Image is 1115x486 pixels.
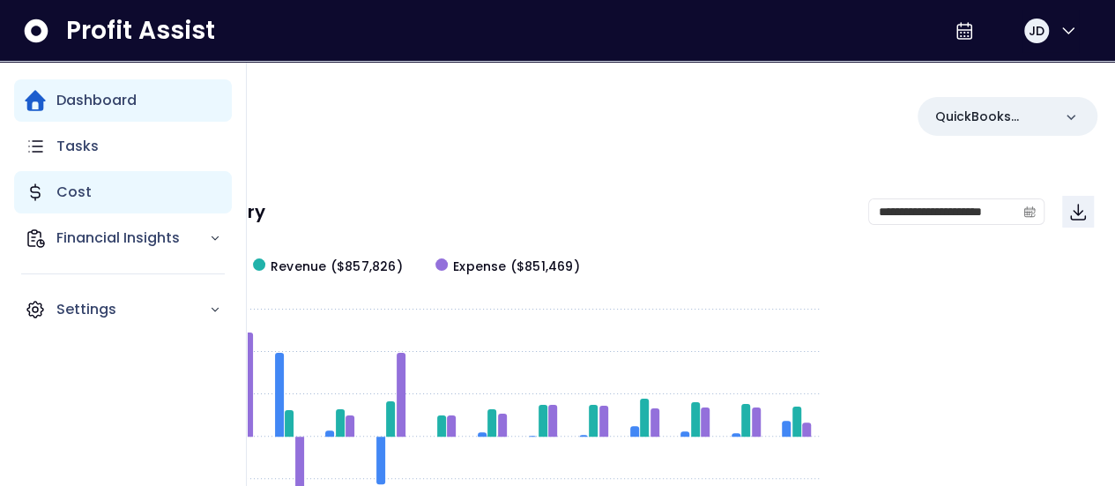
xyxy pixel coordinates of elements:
[56,299,209,320] p: Settings
[56,182,92,203] p: Cost
[271,258,403,276] span: Revenue ($857,826)
[453,258,580,276] span: Expense ($851,469)
[1029,22,1044,40] span: JD
[1062,196,1094,228] button: Download
[56,228,209,249] p: Financial Insights
[56,90,137,111] p: Dashboard
[1023,206,1036,218] svg: calendar
[56,136,99,157] p: Tasks
[935,108,1052,126] p: QuickBooks Online
[66,15,215,47] span: Profit Assist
